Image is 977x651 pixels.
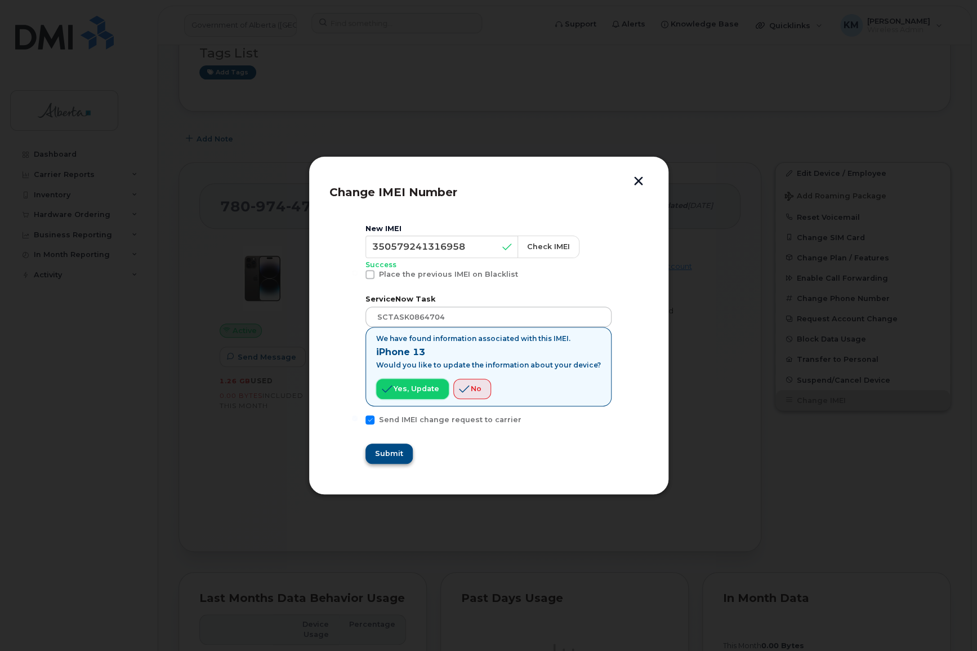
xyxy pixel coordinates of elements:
span: Change IMEI Number [329,185,457,199]
span: Place the previous IMEI on Blacklist [379,270,518,278]
button: No [453,379,491,399]
span: Yes, update [394,383,439,394]
input: Place the previous IMEI on Blacklist [352,270,358,276]
span: Send IMEI change request to carrier [379,415,521,424]
button: Yes, update [376,379,449,399]
p: Would you like to update the information about your device? [376,361,601,370]
p: Success [365,260,612,270]
input: Send IMEI change request to carrier [352,415,358,421]
button: Submit [365,444,413,464]
button: Check IMEI [518,236,579,258]
label: ServiceNow Task [365,295,612,303]
span: No [471,383,481,394]
p: We have found information associated with this IMEI. [376,334,601,343]
div: New IMEI [365,224,612,233]
span: Submit [375,448,403,459]
strong: iPhone 13 [376,347,425,357]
